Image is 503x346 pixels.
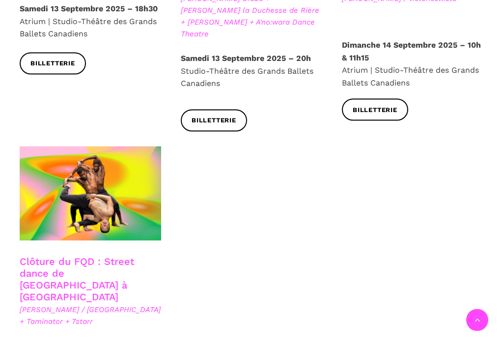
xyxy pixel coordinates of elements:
[30,58,75,69] span: Billetterie
[192,115,236,126] span: Billetterie
[20,53,86,75] a: Billetterie
[181,110,247,132] a: Billetterie
[181,52,322,90] p: Studio-Théâtre des Grands Ballets Canadiens
[20,4,158,13] strong: Samedi 13 Septembre 2025 – 18h30
[342,39,483,89] p: Atrium | Studio-Théâtre des Grands Ballets Canadiens
[20,304,161,327] span: [PERSON_NAME] / [GEOGRAPHIC_DATA] + Taminator + 7starr
[353,105,397,115] span: Billetterie
[342,99,408,121] a: Billetterie
[20,256,134,303] a: Clôture du FQD : Street dance de [GEOGRAPHIC_DATA] à [GEOGRAPHIC_DATA]
[20,2,161,40] p: Atrium | Studio-Théâtre des Grands Ballets Canadiens
[181,54,311,63] strong: Samedi 13 Septembre 2025 – 20h
[342,40,481,62] strong: Dimanche 14 Septembre 2025 – 10h & 11h15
